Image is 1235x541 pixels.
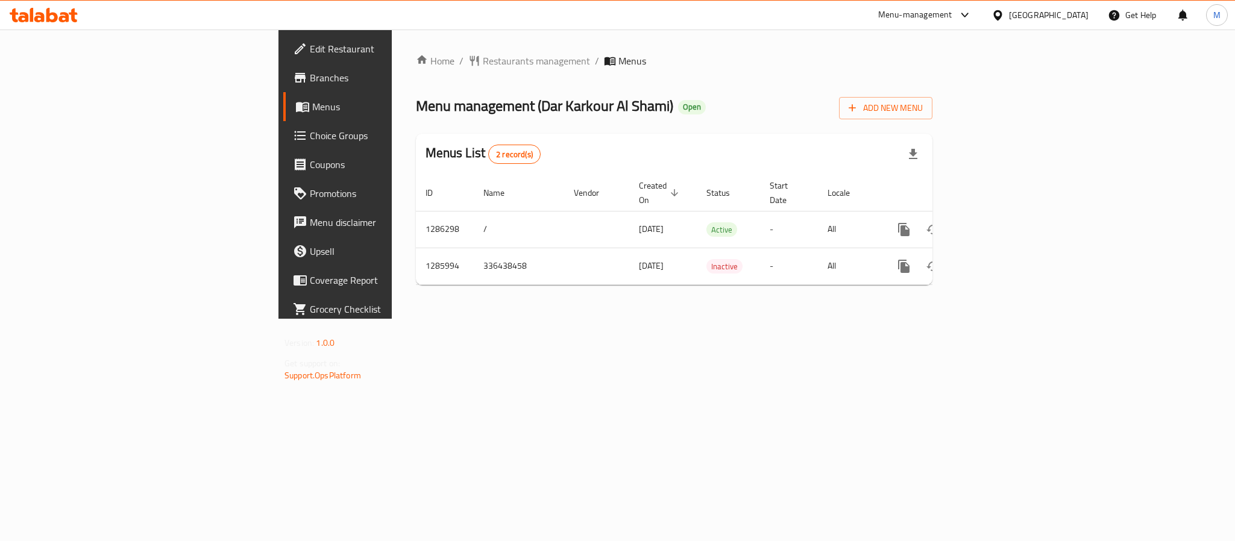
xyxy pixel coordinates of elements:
span: Grocery Checklist [310,302,475,316]
span: Get support on: [284,355,340,371]
a: Support.OpsPlatform [284,367,361,383]
h2: Menus List [426,144,541,164]
span: Active [706,223,737,237]
span: Edit Restaurant [310,42,475,56]
span: [DATE] [639,258,664,274]
a: Choice Groups [283,121,485,150]
span: Upsell [310,244,475,258]
a: Menu disclaimer [283,208,485,237]
td: All [818,211,880,248]
td: - [760,248,818,284]
div: Export file [899,140,928,169]
span: Menus [312,99,475,114]
button: more [890,252,919,281]
div: Menu-management [878,8,952,22]
td: 336438458 [474,248,564,284]
span: M [1213,8,1221,22]
td: - [760,211,818,248]
span: 2 record(s) [489,149,540,160]
span: Created On [639,178,682,207]
span: Coverage Report [310,273,475,287]
span: Menu disclaimer [310,215,475,230]
a: Restaurants management [468,54,590,68]
span: Menus [618,54,646,68]
div: [GEOGRAPHIC_DATA] [1009,8,1089,22]
span: Inactive [706,260,743,274]
a: Upsell [283,237,485,266]
nav: breadcrumb [416,54,932,68]
span: Add New Menu [849,101,923,116]
span: Branches [310,70,475,85]
div: Total records count [488,145,541,164]
a: Grocery Checklist [283,295,485,324]
li: / [595,54,599,68]
span: Coupons [310,157,475,172]
span: Menu management ( Dar Karkour Al Shami ) [416,92,673,119]
a: Edit Restaurant [283,34,485,63]
span: ID [426,186,448,200]
div: Active [706,222,737,237]
table: enhanced table [416,175,1015,285]
td: / [474,211,564,248]
span: 1.0.0 [316,335,335,351]
a: Branches [283,63,485,92]
div: Open [678,100,706,114]
span: Vendor [574,186,615,200]
span: Locale [828,186,866,200]
span: Promotions [310,186,475,201]
a: Promotions [283,179,485,208]
span: Status [706,186,746,200]
span: Choice Groups [310,128,475,143]
a: Coverage Report [283,266,485,295]
span: [DATE] [639,221,664,237]
button: Add New Menu [839,97,932,119]
td: All [818,248,880,284]
span: Start Date [770,178,803,207]
button: more [890,215,919,244]
a: Menus [283,92,485,121]
button: Change Status [919,215,947,244]
span: Open [678,102,706,112]
th: Actions [880,175,1015,211]
button: Change Status [919,252,947,281]
div: Inactive [706,259,743,274]
a: Coupons [283,150,485,179]
span: Name [483,186,520,200]
span: Version: [284,335,314,351]
span: Restaurants management [483,54,590,68]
